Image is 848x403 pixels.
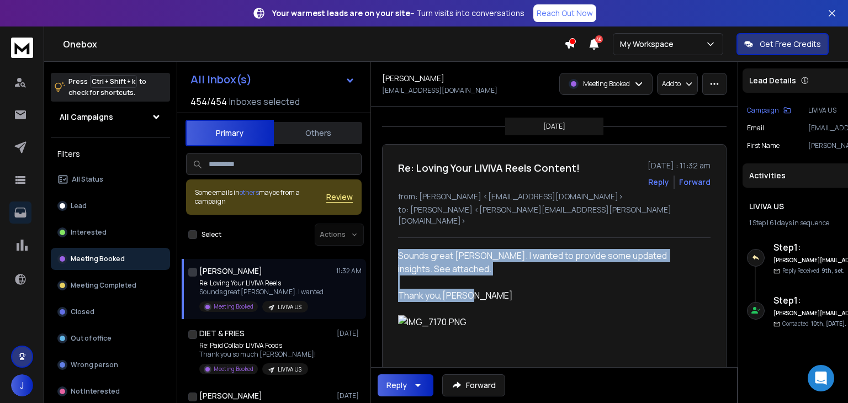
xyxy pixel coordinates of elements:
[382,73,444,84] h1: [PERSON_NAME]
[386,380,407,391] div: Reply
[337,329,362,338] p: [DATE]
[442,374,505,396] button: Forward
[736,33,829,55] button: Get Free Credits
[595,35,603,43] span: 40
[51,301,170,323] button: Closed
[195,188,326,206] div: Some emails in maybe from a campaign
[749,75,796,86] p: Lead Details
[71,360,118,369] p: Wrong person
[214,365,253,373] p: Meeting Booked
[747,141,780,150] p: First Name
[537,8,593,19] p: Reach Out Now
[382,86,497,95] p: [EMAIL_ADDRESS][DOMAIN_NAME]
[72,175,103,184] p: All Status
[63,38,564,51] h1: Onebox
[51,248,170,270] button: Meeting Booked
[51,146,170,162] h3: Filters
[202,230,221,239] label: Select
[749,218,766,227] span: 1 Step
[71,201,87,210] p: Lead
[336,267,362,275] p: 11:32 AM
[272,8,524,19] p: – Turn visits into conversations
[398,160,580,176] h1: Re: Loving Your LIVIVA Reels Content!
[747,124,764,132] p: Email
[274,121,362,145] button: Others
[811,320,846,327] span: 10th, [DATE].
[71,334,112,343] p: Out of office
[71,307,94,316] p: Closed
[90,75,137,88] span: Ctrl + Shift + k
[620,39,678,50] p: My Workspace
[747,106,779,115] p: Campaign
[51,106,170,128] button: All Campaigns
[190,95,227,108] span: 454 / 454
[71,254,125,263] p: Meeting Booked
[533,4,596,22] a: Reach Out Now
[71,228,107,237] p: Interested
[51,221,170,243] button: Interested
[11,374,33,396] button: J
[199,341,316,350] p: Re: Paid Collab: LIVIVA Foods
[68,76,146,98] p: Press to check for shortcuts.
[278,365,301,374] p: LIVIVA US
[747,106,791,115] button: Campaign
[199,266,262,277] h1: [PERSON_NAME]
[51,380,170,402] button: Not Interested
[199,350,316,359] p: Thank you so much [PERSON_NAME]!
[51,168,170,190] button: All Status
[648,160,711,171] p: [DATE] : 11:32 am
[71,281,136,290] p: Meeting Completed
[214,303,253,311] p: Meeting Booked
[398,191,711,202] p: from: [PERSON_NAME] <[EMAIL_ADDRESS][DOMAIN_NAME]>
[679,177,711,188] div: Forward
[583,79,630,88] p: Meeting Booked
[240,188,259,197] span: others
[51,354,170,376] button: Wrong person
[185,120,274,146] button: Primary
[51,327,170,349] button: Out of office
[808,365,834,391] div: Open Intercom Messenger
[326,192,353,203] button: Review
[60,112,113,123] h1: All Campaigns
[229,95,300,108] h3: Inboxes selected
[182,68,364,91] button: All Inbox(s)
[782,267,845,275] p: Reply Received
[190,74,252,85] h1: All Inbox(s)
[760,39,821,50] p: Get Free Credits
[398,204,711,226] p: to: [PERSON_NAME] <[PERSON_NAME][EMAIL_ADDRESS][PERSON_NAME][DOMAIN_NAME]>
[770,218,829,227] span: 61 days in sequence
[51,195,170,217] button: Lead
[378,374,433,396] button: Reply
[782,320,846,328] p: Contacted
[337,391,362,400] p: [DATE]
[51,274,170,296] button: Meeting Completed
[199,390,262,401] h1: [PERSON_NAME]
[11,38,33,58] img: logo
[199,328,245,339] h1: DIET & FRIES
[272,8,410,18] strong: Your warmest leads are on your site
[543,122,565,131] p: [DATE]
[648,177,669,188] button: Reply
[199,279,324,288] p: Re: Loving Your LIVIVA Reels
[71,387,120,396] p: Not Interested
[278,303,301,311] p: LIVIVA US
[199,288,324,296] p: Sounds great [PERSON_NAME]. I wanted
[821,267,845,274] span: 9th, set.
[662,79,681,88] p: Add to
